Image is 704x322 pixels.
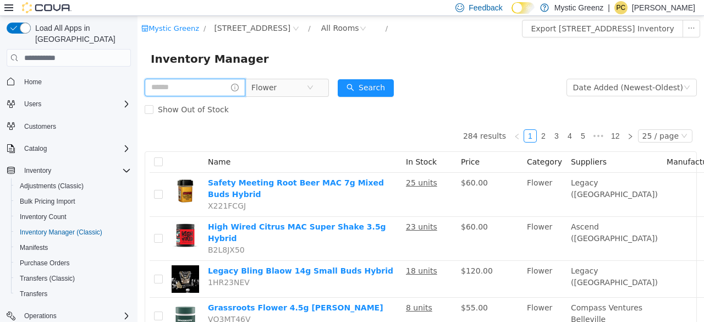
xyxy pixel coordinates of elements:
span: Customers [20,119,131,133]
p: Mystic Greenz [554,1,603,14]
span: Inventory [24,166,51,175]
i: icon: close-circle [169,68,176,75]
div: 25 / page [505,114,541,126]
i: icon: down [546,68,553,76]
li: Previous Page [373,113,386,127]
button: Customers [2,118,135,134]
li: 2 [399,113,413,127]
span: Bulk Pricing Import [20,197,75,206]
a: 1 [387,114,399,126]
i: icon: close-circle [155,9,162,16]
span: PC [617,1,626,14]
li: 5 [439,113,452,127]
span: 360 S Green Mount Rd. [76,6,153,18]
span: Manifests [20,243,48,252]
span: X221FCGJ [70,185,108,194]
button: icon: searchSearch [200,63,256,81]
span: Transfers [20,290,47,298]
a: Grassroots Flower 4.5g [PERSON_NAME] [70,287,246,296]
span: Users [24,100,41,108]
div: Date Added (Newest-Oldest) [436,63,546,80]
td: Flower [385,282,429,319]
span: Manifests [15,241,131,254]
a: Safety Meeting Root Beer MAC 7g Mixed Buds Hybrid [70,162,246,183]
span: Catalog [24,144,47,153]
span: Inventory Manager [13,34,138,52]
u: 8 units [268,287,295,296]
li: 1 [386,113,399,127]
img: Safety Meeting Root Beer MAC 7g Mixed Buds Hybrid hero shot [34,161,62,189]
a: 12 [470,114,486,126]
p: | [608,1,610,14]
button: Inventory Count [11,209,135,225]
button: Users [20,97,46,111]
p: [PERSON_NAME] [632,1,695,14]
a: 3 [413,114,425,126]
button: Transfers [11,286,135,302]
span: $60.00 [323,162,350,171]
a: Home [20,75,46,89]
img: Grassroots Flower 4.5g Baya Dulce hero shot [34,286,62,314]
a: Legacy Bling Blaow 14g Small Buds Hybrid [70,250,256,259]
td: Flower [385,245,429,282]
i: icon: down [543,117,550,124]
span: Purchase Orders [15,256,131,270]
span: Price [323,141,342,150]
img: Legacy Bling Blaow 14g Small Buds Hybrid hero shot [34,249,62,277]
a: Manifests [15,241,52,254]
span: Purchase Orders [20,259,70,268]
u: 23 units [268,206,300,215]
span: Legacy ([GEOGRAPHIC_DATA]) [433,162,520,183]
span: Inventory Count [20,212,67,221]
button: Home [2,73,135,89]
span: Manufacturer [529,141,581,150]
button: Inventory Manager (Classic) [11,225,135,240]
span: / [170,8,173,17]
input: Dark Mode [512,2,535,14]
div: Phillip Coleman [614,1,628,14]
li: 284 results [326,113,369,127]
span: Ascend ([GEOGRAPHIC_DATA]) [433,206,520,227]
span: In Stock [268,141,299,150]
span: Show Out of Stock [16,89,96,98]
td: Flower [385,201,429,245]
li: Next 5 Pages [452,113,470,127]
span: Inventory Manager (Classic) [20,228,102,237]
button: Users [2,96,135,112]
span: Flower [114,63,139,80]
u: 25 units [268,162,300,171]
span: Suppliers [433,141,469,150]
a: Bulk Pricing Import [15,195,80,208]
a: icon: shopMystic Greenz [4,8,62,17]
a: Customers [20,120,61,133]
i: icon: left [376,117,383,124]
span: / [66,8,68,17]
button: Export [STREET_ADDRESS] Inventory [384,4,545,21]
span: Inventory Count [15,210,131,223]
span: Legacy ([GEOGRAPHIC_DATA]) [433,250,520,271]
button: icon: ellipsis [545,4,563,21]
button: Catalog [20,142,51,155]
button: Catalog [2,141,135,156]
a: Inventory Manager (Classic) [15,226,107,239]
span: B2L8JX50 [70,230,107,238]
span: Catalog [20,142,131,155]
a: Transfers [15,287,52,301]
a: Purchase Orders [15,256,74,270]
span: Customers [24,122,56,131]
span: $120.00 [323,250,355,259]
span: Transfers (Classic) [15,272,131,285]
span: Category [389,141,425,150]
span: Transfers [15,287,131,301]
span: Users [20,97,131,111]
td: Flower [385,157,429,201]
span: VQ3MT46V [70,299,113,308]
a: Inventory Count [15,210,71,223]
span: Feedback [469,2,502,13]
span: $60.00 [323,206,350,215]
a: 5 [439,114,452,126]
span: Transfers (Classic) [20,274,75,283]
li: 3 [413,113,426,127]
span: Name [70,141,93,150]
